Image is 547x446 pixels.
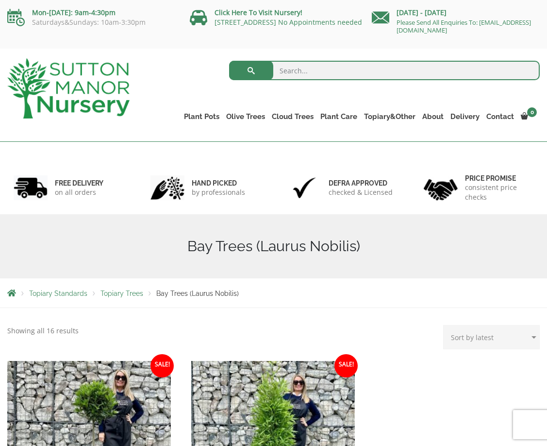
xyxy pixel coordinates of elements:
[29,290,87,297] a: Topiary Standards
[223,110,268,123] a: Olive Trees
[100,290,143,297] a: Topiary Trees
[361,110,419,123] a: Topiary&Other
[181,110,223,123] a: Plant Pots
[329,179,393,188] h6: Defra approved
[150,354,174,377] span: Sale!
[215,8,302,17] a: Click Here To Visit Nursery!
[465,183,533,202] p: consistent price checks
[527,107,537,117] span: 0
[517,110,540,123] a: 0
[55,188,103,197] p: on all orders
[372,7,540,18] p: [DATE] - [DATE]
[397,18,531,34] a: Please Send All Enquiries To: [EMAIL_ADDRESS][DOMAIN_NAME]
[334,354,358,377] span: Sale!
[7,18,175,26] p: Saturdays&Sundays: 10am-3:30pm
[7,58,130,119] img: logo
[268,110,317,123] a: Cloud Trees
[7,325,79,337] p: Showing all 16 results
[7,289,540,297] nav: Breadcrumbs
[424,173,458,203] img: 4.jpg
[55,179,103,188] h6: FREE DELIVERY
[14,175,48,200] img: 1.jpg
[465,174,533,183] h6: Price promise
[287,175,321,200] img: 3.jpg
[447,110,483,123] a: Delivery
[156,290,239,297] span: Bay Trees (Laurus Nobilis)
[192,179,245,188] h6: hand picked
[192,188,245,197] p: by professionals
[419,110,447,123] a: About
[7,7,175,18] p: Mon-[DATE]: 9am-4:30pm
[215,17,362,27] a: [STREET_ADDRESS] No Appointments needed
[7,238,540,255] h1: Bay Trees (Laurus Nobilis)
[483,110,517,123] a: Contact
[443,325,540,349] select: Shop order
[150,175,184,200] img: 2.jpg
[229,61,540,80] input: Search...
[317,110,361,123] a: Plant Care
[329,188,393,197] p: checked & Licensed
